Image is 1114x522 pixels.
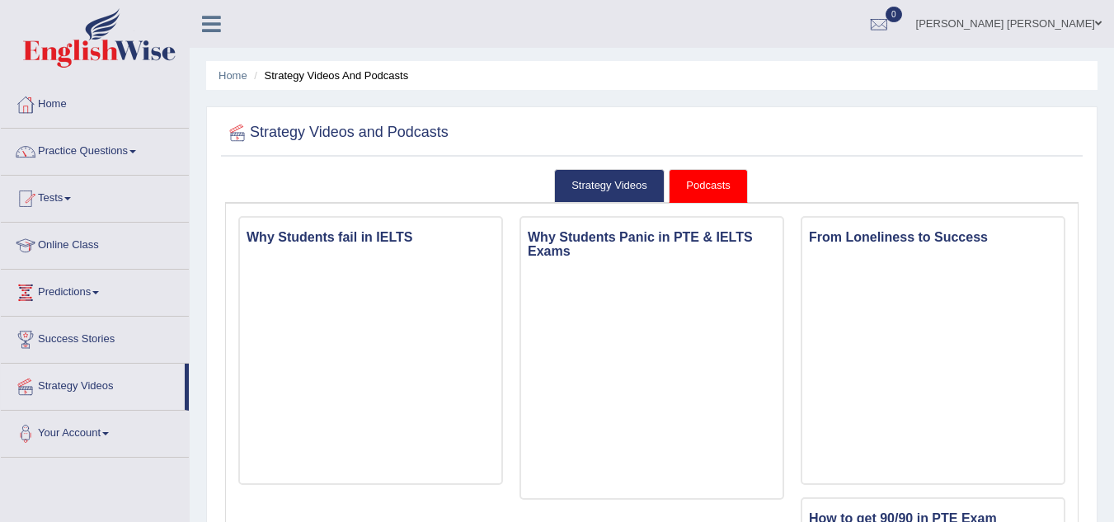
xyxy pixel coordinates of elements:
[521,226,783,263] h3: Why Students Panic in PTE & IELTS Exams
[1,82,189,123] a: Home
[1,317,189,358] a: Success Stories
[1,270,189,311] a: Predictions
[1,223,189,264] a: Online Class
[1,411,189,452] a: Your Account
[240,226,501,249] h3: Why Students fail in IELTS
[1,364,185,405] a: Strategy Videos
[886,7,902,22] span: 0
[554,169,665,203] a: Strategy Videos
[1,176,189,217] a: Tests
[250,68,408,83] li: Strategy Videos and Podcasts
[669,169,747,203] a: Podcasts
[225,120,449,145] h2: Strategy Videos and Podcasts
[802,226,1064,249] h3: From Loneliness to Success
[1,129,189,170] a: Practice Questions
[219,69,247,82] a: Home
